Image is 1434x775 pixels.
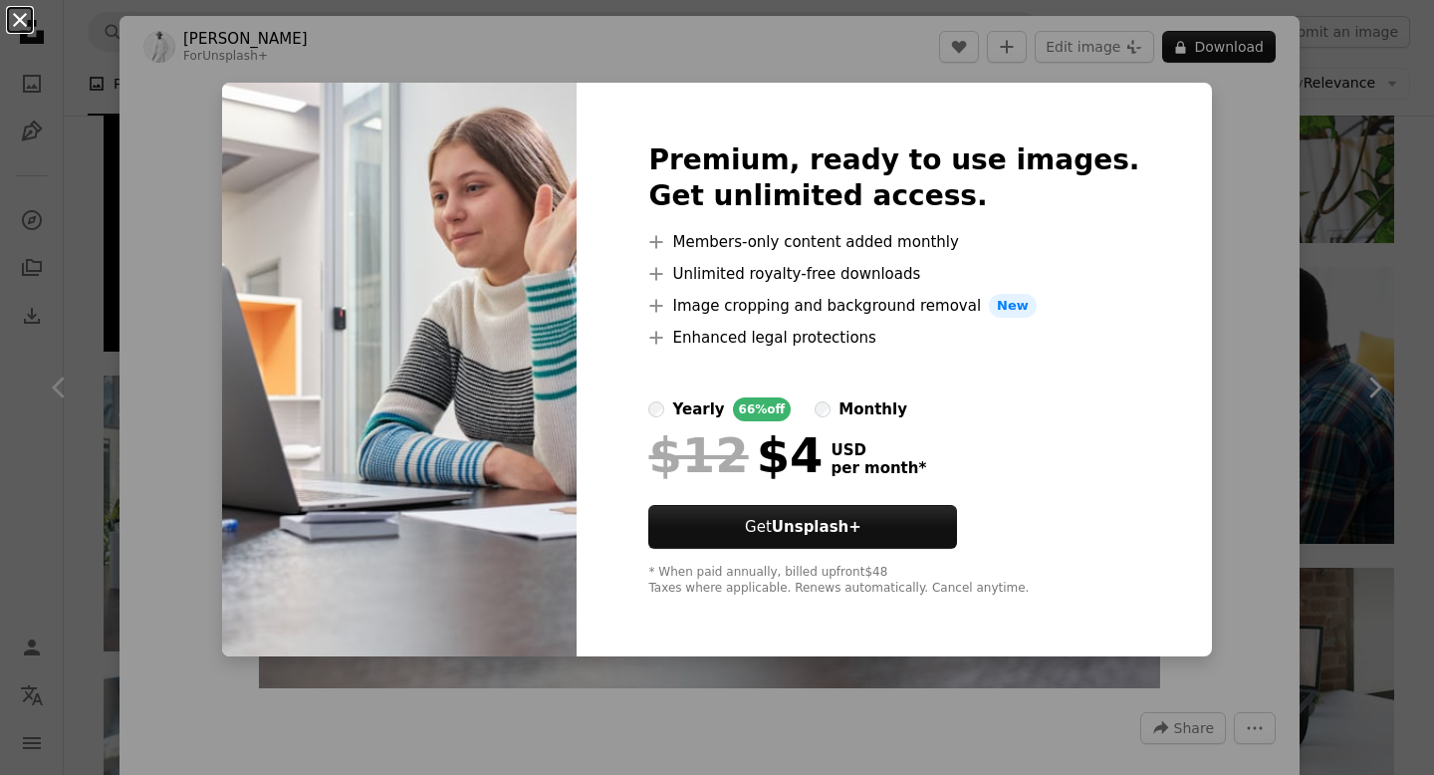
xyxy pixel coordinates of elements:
[815,401,831,417] input: monthly
[648,262,1139,286] li: Unlimited royalty-free downloads
[648,565,1139,597] div: * When paid annually, billed upfront $48 Taxes where applicable. Renews automatically. Cancel any...
[648,142,1139,214] h2: Premium, ready to use images. Get unlimited access.
[222,83,577,656] img: premium_photo-1679936310216-ebf3f09d984d
[733,397,792,421] div: 66% off
[648,294,1139,318] li: Image cropping and background removal
[648,230,1139,254] li: Members-only content added monthly
[831,441,926,459] span: USD
[838,397,907,421] div: monthly
[772,518,861,536] strong: Unsplash+
[648,326,1139,350] li: Enhanced legal protections
[648,505,957,549] button: GetUnsplash+
[648,429,748,481] span: $12
[672,397,724,421] div: yearly
[648,401,664,417] input: yearly66%off
[989,294,1037,318] span: New
[648,429,823,481] div: $4
[831,459,926,477] span: per month *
